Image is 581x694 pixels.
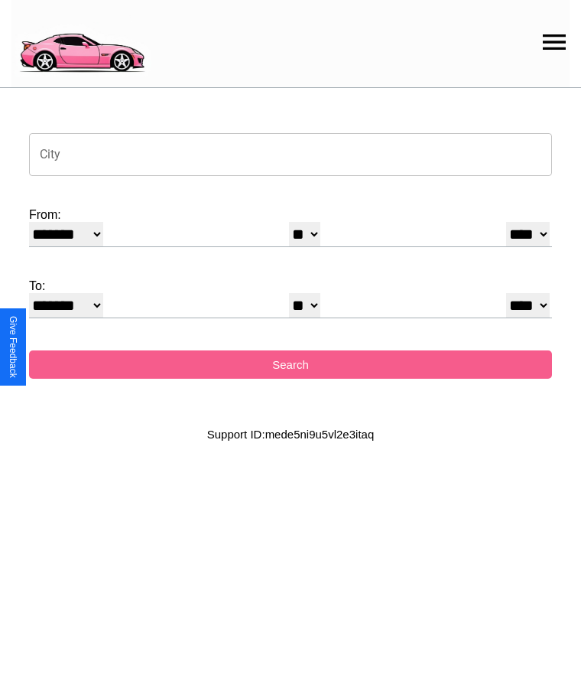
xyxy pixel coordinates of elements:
img: logo [11,8,151,77]
label: From: [29,208,552,222]
button: Search [29,350,552,379]
div: Give Feedback [8,316,18,378]
label: To: [29,279,552,293]
p: Support ID: mede5ni9u5vl2e3itaq [207,424,375,445]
